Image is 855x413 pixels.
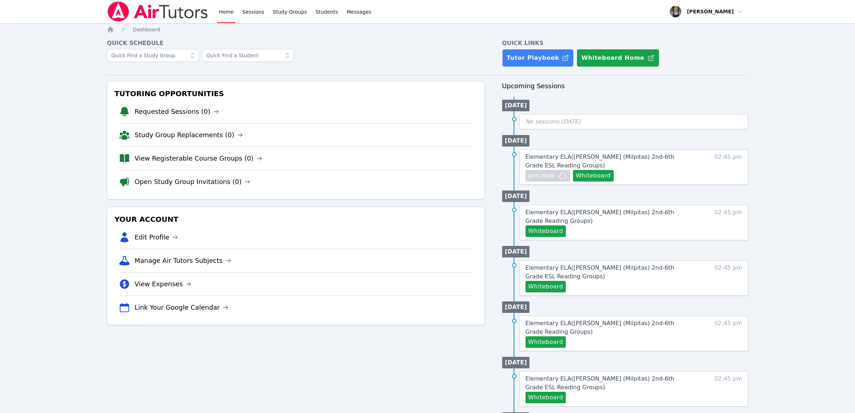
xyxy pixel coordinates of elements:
[502,100,530,111] li: [DATE]
[577,49,659,67] button: Whiteboard Home
[526,153,674,169] span: Elementary ELA ( [PERSON_NAME] (Milpitas) 2nd-6th Grade ESL Reading Groups )
[528,171,554,180] span: Join Now
[526,374,688,392] a: Elementary ELA([PERSON_NAME] (Milpitas) 2nd-6th Grade ESL Reading Groups)
[135,256,231,266] a: Manage Air Tutors Subjects
[526,281,566,292] button: Whiteboard
[526,225,566,237] button: Whiteboard
[526,320,674,335] span: Elementary ELA ( [PERSON_NAME] (Milpitas) 2nd-6th Grade Reading Groups )
[347,8,372,15] span: Messages
[526,319,688,336] a: Elementary ELA([PERSON_NAME] (Milpitas) 2nd-6th Grade Reading Groups)
[714,374,742,403] span: 02:45 pm
[133,26,160,33] a: Dashboard
[526,153,688,170] a: Elementary ELA([PERSON_NAME] (Milpitas) 2nd-6th Grade ESL Reading Groups)
[526,336,566,348] button: Whiteboard
[526,375,674,391] span: Elementary ELA ( [PERSON_NAME] (Milpitas) 2nd-6th Grade ESL Reading Groups )
[714,264,742,292] span: 02:45 pm
[526,118,581,125] span: No sessions [DATE]
[135,302,228,313] a: Link Your Google Calendar
[135,279,191,289] a: View Expenses
[502,246,530,257] li: [DATE]
[107,49,199,62] input: Quick Find a Study Group
[133,27,160,32] span: Dashboard
[526,209,674,224] span: Elementary ELA ( [PERSON_NAME] (Milpitas) 2nd-6th Grade Reading Groups )
[107,1,209,22] img: Air Tutors
[502,39,748,48] h4: Quick Links
[526,264,688,281] a: Elementary ELA([PERSON_NAME] (Milpitas) 2nd-6th Grade ESL Reading Groups)
[135,232,178,242] a: Edit Profile
[107,26,748,33] nav: Breadcrumb
[135,153,262,163] a: View Registerable Course Groups (0)
[113,213,478,226] h3: Your Account
[135,130,243,140] a: Study Group Replacements (0)
[107,39,485,48] h4: Quick Schedule
[526,392,566,403] button: Whiteboard
[135,107,219,117] a: Requested Sessions (0)
[526,170,570,181] button: Join Now
[135,177,250,187] a: Open Study Group Invitations (0)
[714,153,742,181] span: 02:45 pm
[502,81,748,91] h3: Upcoming Sessions
[714,208,742,237] span: 02:45 pm
[502,357,530,368] li: [DATE]
[526,208,688,225] a: Elementary ELA([PERSON_NAME] (Milpitas) 2nd-6th Grade Reading Groups)
[502,190,530,202] li: [DATE]
[202,49,294,62] input: Quick Find a Student
[113,87,478,100] h3: Tutoring Opportunities
[502,135,530,147] li: [DATE]
[573,170,614,181] button: Whiteboard
[714,319,742,348] span: 02:45 pm
[526,264,674,280] span: Elementary ELA ( [PERSON_NAME] (Milpitas) 2nd-6th Grade ESL Reading Groups )
[502,49,574,67] a: Tutor Playbook
[502,301,530,313] li: [DATE]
